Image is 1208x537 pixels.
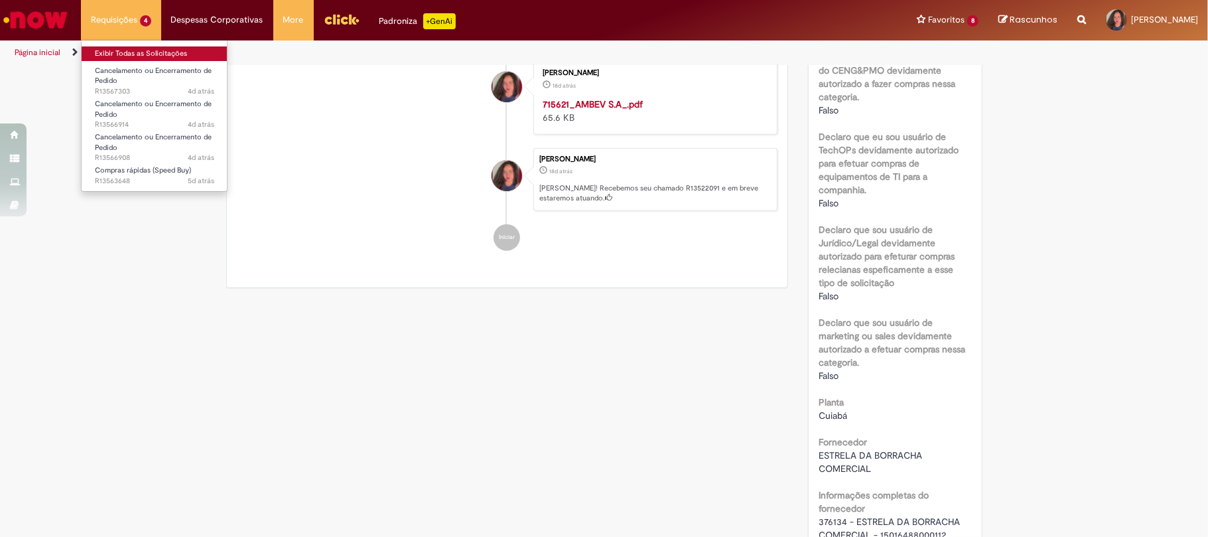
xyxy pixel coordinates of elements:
[82,130,228,159] a: Aberto R13566908 : Cancelamento ou Encerramento de Pedido
[324,9,360,29] img: click_logo_yellow_360x200.png
[188,153,214,163] span: 4d atrás
[543,69,764,77] div: [PERSON_NAME]
[188,153,214,163] time: 25/09/2025 14:26:32
[379,13,456,29] div: Padroniza
[81,40,228,192] ul: Requisições
[1,7,70,33] img: ServiceNow
[819,131,959,196] b: Declaro que eu sou usuário de TechOPs devidamente autorizado para efetuar compras de equipamentos...
[1010,13,1057,26] span: Rascunhos
[819,410,847,422] span: Cuiabá
[928,13,965,27] span: Favoritos
[819,104,839,116] span: Falso
[539,183,770,204] p: [PERSON_NAME]! Recebemos seu chamado R13522091 e em breve estaremos atuando.
[819,449,925,475] span: ESTRELA DA BORRACHA COMERCIAL
[819,51,966,103] b: Declaro que sou usuário do ZEC ou do CENG&PMO devidamente autorizado a fazer compras nessa catego...
[549,167,572,175] span: 18d atrás
[95,99,212,119] span: Cancelamento ou Encerramento de Pedido
[15,47,60,58] a: Página inicial
[95,66,212,86] span: Cancelamento ou Encerramento de Pedido
[171,13,263,27] span: Despesas Corporativas
[95,153,214,163] span: R13566908
[95,86,214,97] span: R13567303
[553,82,576,90] span: 18d atrás
[819,489,929,514] b: Informações completas do fornecedor
[967,15,978,27] span: 8
[549,167,572,175] time: 11/09/2025 13:04:58
[82,46,228,61] a: Exibir Todas as Solicitações
[188,119,214,129] span: 4d atrás
[819,436,867,448] b: Fornecedor
[82,64,228,92] a: Aberto R13567303 : Cancelamento ou Encerramento de Pedido
[140,15,151,27] span: 4
[539,155,770,163] div: [PERSON_NAME]
[819,290,839,302] span: Falso
[819,317,965,368] b: Declaro que sou usuário de marketing ou sales devidamente autorizado a efetuar compras nessa cate...
[423,13,456,29] p: +GenAi
[543,98,643,110] a: 715621_AMBEV S.A_.pdf
[91,13,137,27] span: Requisições
[95,165,191,175] span: Compras rápidas (Speed Buy)
[1131,14,1198,25] span: [PERSON_NAME]
[492,72,522,102] div: Anna Beatriz Alves Bernardino
[95,176,214,187] span: R13563648
[188,176,214,186] span: 5d atrás
[998,14,1057,27] a: Rascunhos
[82,163,228,188] a: Aberto R13563648 : Compras rápidas (Speed Buy)
[553,82,576,90] time: 11/09/2025 13:04:51
[543,98,764,124] div: 65.6 KB
[283,13,304,27] span: More
[819,396,844,408] b: Planta
[819,224,955,289] b: Declaro que sou usuário de Jurídico/Legal devidamente autorizado para efeturar compras relecianas...
[188,176,214,186] time: 24/09/2025 15:29:40
[95,119,214,130] span: R13566914
[819,370,839,382] span: Falso
[188,119,214,129] time: 25/09/2025 14:27:39
[10,40,795,65] ul: Trilhas de página
[82,97,228,125] a: Aberto R13566914 : Cancelamento ou Encerramento de Pedido
[237,148,778,212] li: Anna Beatriz Alves Bernardino
[188,86,214,96] span: 4d atrás
[492,161,522,191] div: Anna Beatriz Alves Bernardino
[95,132,212,153] span: Cancelamento ou Encerramento de Pedido
[819,197,839,209] span: Falso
